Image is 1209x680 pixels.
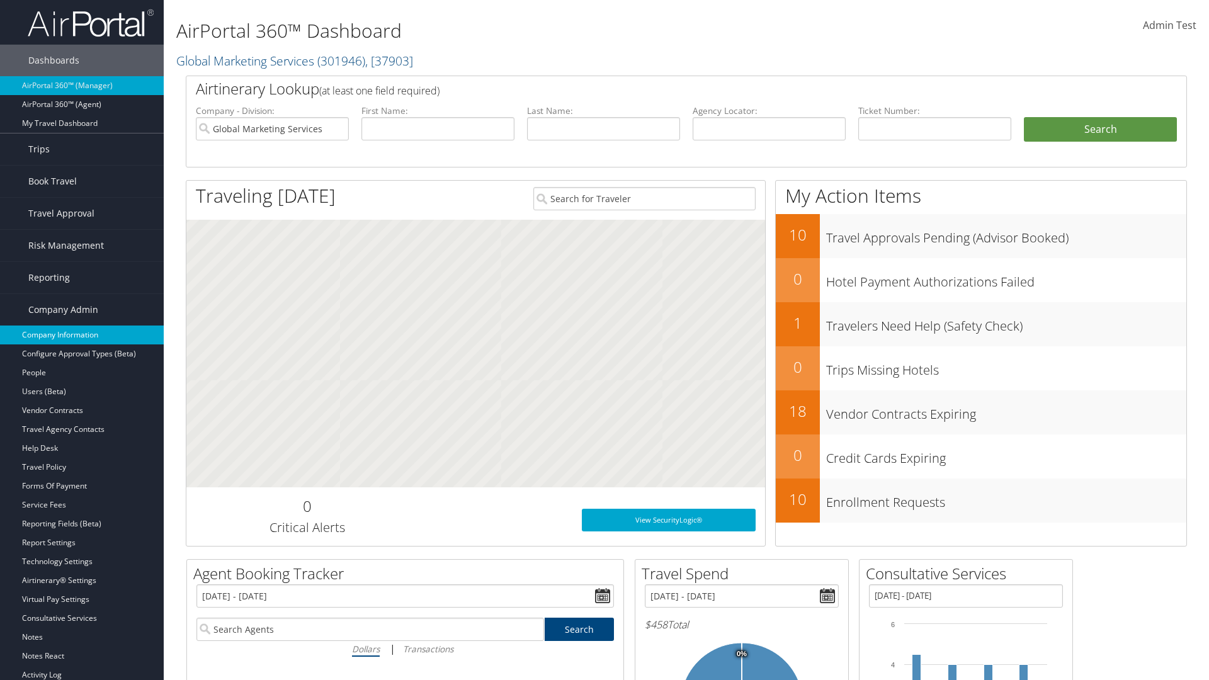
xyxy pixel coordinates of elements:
h1: My Action Items [776,183,1186,209]
h2: 0 [776,445,820,466]
button: Search [1024,117,1177,142]
span: Admin Test [1143,18,1196,32]
div: | [196,641,614,657]
h2: Consultative Services [866,563,1072,584]
span: Travel Approval [28,198,94,229]
a: View SecurityLogic® [582,509,756,531]
tspan: 6 [891,621,895,628]
h2: 1 [776,312,820,334]
h2: 18 [776,400,820,422]
a: Search [545,618,615,641]
h3: Hotel Payment Authorizations Failed [826,267,1186,291]
span: Company Admin [28,294,98,326]
h3: Travelers Need Help (Safety Check) [826,311,1186,335]
a: Global Marketing Services [176,52,413,69]
a: Admin Test [1143,6,1196,45]
label: Last Name: [527,105,680,117]
h2: Agent Booking Tracker [193,563,623,584]
h2: Airtinerary Lookup [196,78,1094,99]
tspan: 4 [891,661,895,669]
img: airportal-logo.png [28,8,154,38]
label: First Name: [361,105,514,117]
label: Ticket Number: [858,105,1011,117]
h1: Traveling [DATE] [196,183,336,209]
input: Search Agents [196,618,544,641]
a: 18Vendor Contracts Expiring [776,390,1186,434]
a: 10Enrollment Requests [776,479,1186,523]
h2: 10 [776,224,820,246]
h2: 0 [776,356,820,378]
h2: 10 [776,489,820,510]
h3: Vendor Contracts Expiring [826,399,1186,423]
h3: Critical Alerts [196,519,418,536]
span: ( 301946 ) [317,52,365,69]
i: Dollars [352,643,380,655]
h2: Travel Spend [642,563,848,584]
h1: AirPortal 360™ Dashboard [176,18,856,44]
h3: Credit Cards Expiring [826,443,1186,467]
span: Dashboards [28,45,79,76]
span: Trips [28,133,50,165]
h6: Total [645,618,839,632]
h3: Travel Approvals Pending (Advisor Booked) [826,223,1186,247]
h3: Enrollment Requests [826,487,1186,511]
input: Search for Traveler [533,187,756,210]
a: 1Travelers Need Help (Safety Check) [776,302,1186,346]
span: Risk Management [28,230,104,261]
a: 10Travel Approvals Pending (Advisor Booked) [776,214,1186,258]
label: Company - Division: [196,105,349,117]
label: Agency Locator: [693,105,846,117]
a: 0Credit Cards Expiring [776,434,1186,479]
i: Transactions [403,643,453,655]
span: , [ 37903 ] [365,52,413,69]
span: (at least one field required) [319,84,440,98]
a: 0Hotel Payment Authorizations Failed [776,258,1186,302]
h3: Trips Missing Hotels [826,355,1186,379]
span: Book Travel [28,166,77,197]
h2: 0 [776,268,820,290]
h2: 0 [196,496,418,517]
a: 0Trips Missing Hotels [776,346,1186,390]
span: $458 [645,618,667,632]
span: Reporting [28,262,70,293]
tspan: 0% [737,650,747,658]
